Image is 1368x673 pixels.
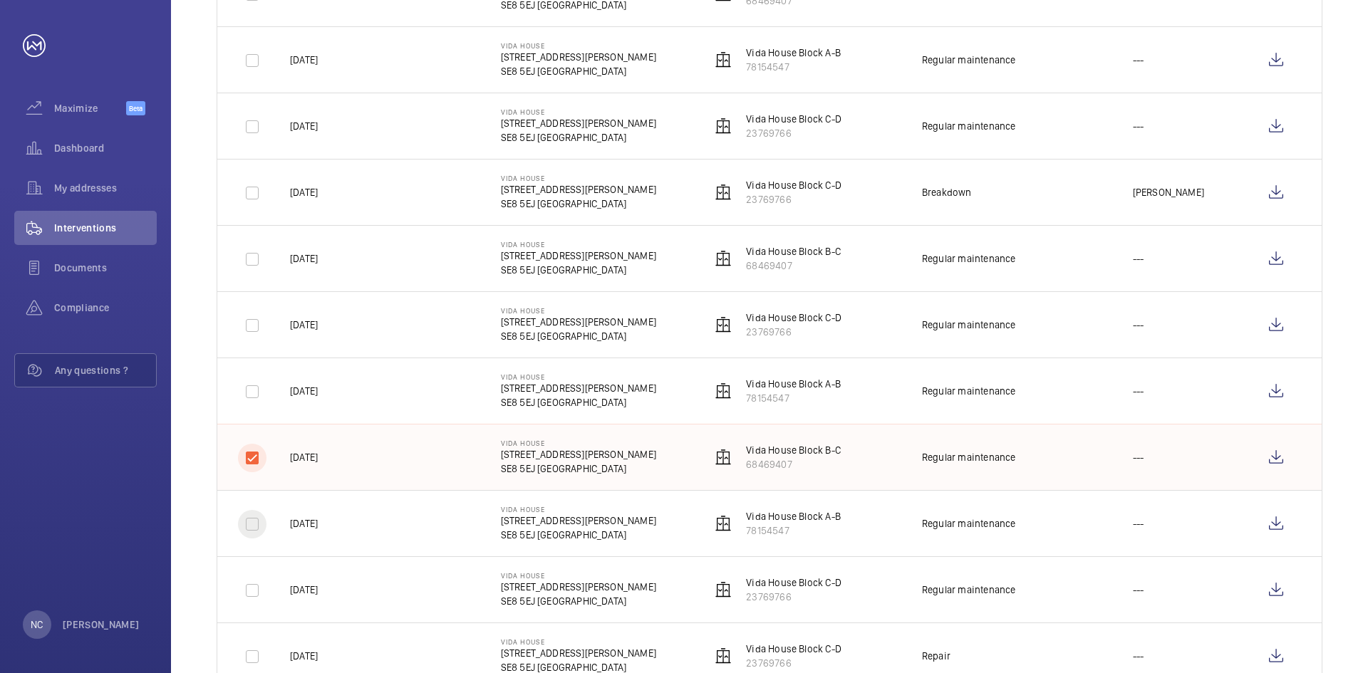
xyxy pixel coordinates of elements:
[501,197,656,211] p: SE8 5EJ [GEOGRAPHIC_DATA]
[922,53,1015,67] div: Regular maintenance
[501,41,656,50] p: Vida House
[126,101,145,115] span: Beta
[922,185,972,199] div: Breakdown
[501,116,656,130] p: [STREET_ADDRESS][PERSON_NAME]
[922,119,1015,133] div: Regular maintenance
[1133,583,1144,597] p: ---
[746,443,841,457] p: Vida House Block B-C
[290,516,318,531] p: [DATE]
[746,377,841,391] p: Vida House Block A-B
[501,130,656,145] p: SE8 5EJ [GEOGRAPHIC_DATA]
[746,259,841,273] p: 68469407
[1133,649,1144,663] p: ---
[922,583,1015,597] div: Regular maintenance
[1133,185,1204,199] p: [PERSON_NAME]
[501,447,656,461] p: [STREET_ADDRESS][PERSON_NAME]
[290,53,318,67] p: [DATE]
[922,516,1015,531] div: Regular maintenance
[54,101,126,115] span: Maximize
[55,363,156,377] span: Any questions ?
[501,329,656,343] p: SE8 5EJ [GEOGRAPHIC_DATA]
[1133,384,1144,398] p: ---
[715,118,732,135] img: elevator.svg
[501,580,656,594] p: [STREET_ADDRESS][PERSON_NAME]
[501,637,656,646] p: Vida House
[746,575,841,590] p: Vida House Block C-D
[746,656,841,670] p: 23769766
[1133,516,1144,531] p: ---
[501,108,656,116] p: Vida House
[54,181,157,195] span: My addresses
[715,449,732,466] img: elevator.svg
[290,119,318,133] p: [DATE]
[501,263,656,277] p: SE8 5EJ [GEOGRAPHIC_DATA]
[501,50,656,64] p: [STREET_ADDRESS][PERSON_NAME]
[290,251,318,266] p: [DATE]
[54,261,157,275] span: Documents
[501,372,656,381] p: Vida House
[1133,53,1144,67] p: ---
[746,391,841,405] p: 78154547
[501,513,656,528] p: [STREET_ADDRESS][PERSON_NAME]
[54,221,157,235] span: Interventions
[501,594,656,608] p: SE8 5EJ [GEOGRAPHIC_DATA]
[290,450,318,464] p: [DATE]
[922,318,1015,332] div: Regular maintenance
[715,316,732,333] img: elevator.svg
[715,51,732,68] img: elevator.svg
[501,381,656,395] p: [STREET_ADDRESS][PERSON_NAME]
[922,384,1015,398] div: Regular maintenance
[501,395,656,409] p: SE8 5EJ [GEOGRAPHIC_DATA]
[1133,450,1144,464] p: ---
[501,315,656,329] p: [STREET_ADDRESS][PERSON_NAME]
[501,249,656,263] p: [STREET_ADDRESS][PERSON_NAME]
[501,461,656,476] p: SE8 5EJ [GEOGRAPHIC_DATA]
[715,515,732,532] img: elevator.svg
[922,450,1015,464] div: Regular maintenance
[1133,119,1144,133] p: ---
[501,182,656,197] p: [STREET_ADDRESS][PERSON_NAME]
[715,382,732,400] img: elevator.svg
[501,646,656,660] p: [STREET_ADDRESS][PERSON_NAME]
[746,311,841,325] p: Vida House Block C-D
[715,250,732,267] img: elevator.svg
[715,647,732,664] img: elevator.svg
[746,192,841,207] p: 23769766
[501,505,656,513] p: Vida House
[746,244,841,259] p: Vida House Block B-C
[501,306,656,315] p: Vida House
[922,649,950,663] div: Repair
[501,439,656,447] p: Vida House
[501,64,656,78] p: SE8 5EJ [GEOGRAPHIC_DATA]
[746,642,841,656] p: Vida House Block C-D
[63,617,140,632] p: [PERSON_NAME]
[54,141,157,155] span: Dashboard
[746,178,841,192] p: Vida House Block C-D
[715,184,732,201] img: elevator.svg
[746,509,841,523] p: Vida House Block A-B
[746,126,841,140] p: 23769766
[746,325,841,339] p: 23769766
[501,528,656,542] p: SE8 5EJ [GEOGRAPHIC_DATA]
[501,240,656,249] p: Vida House
[1133,251,1144,266] p: ---
[31,617,43,632] p: NC
[746,457,841,471] p: 68469407
[290,583,318,597] p: [DATE]
[922,251,1015,266] div: Regular maintenance
[290,185,318,199] p: [DATE]
[1133,318,1144,332] p: ---
[746,60,841,74] p: 78154547
[715,581,732,598] img: elevator.svg
[501,174,656,182] p: Vida House
[54,301,157,315] span: Compliance
[290,384,318,398] p: [DATE]
[290,649,318,663] p: [DATE]
[746,112,841,126] p: Vida House Block C-D
[746,46,841,60] p: Vida House Block A-B
[290,318,318,332] p: [DATE]
[501,571,656,580] p: Vida House
[746,590,841,604] p: 23769766
[746,523,841,538] p: 78154547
